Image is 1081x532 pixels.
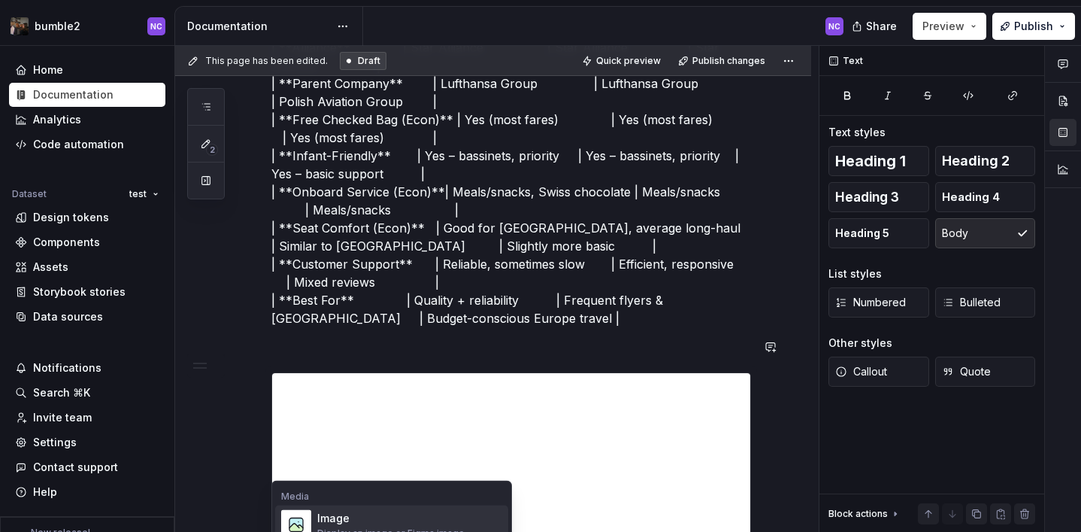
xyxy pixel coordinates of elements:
span: Preview [922,19,964,34]
span: Share [866,19,897,34]
span: test [129,188,147,200]
div: Documentation [33,87,114,102]
button: Bulleted [935,287,1036,318]
div: NC [150,20,162,32]
button: Numbered [828,287,929,318]
button: Heading 3 [828,182,929,212]
a: Storybook stories [9,280,165,304]
div: Block actions [828,508,888,520]
span: Publish [1014,19,1053,34]
button: Help [9,480,165,504]
span: Quote [942,364,991,379]
a: Code automation [9,132,165,157]
div: Data sources [33,309,103,324]
a: Data sources [9,305,165,329]
a: Analytics [9,108,165,132]
div: Storybook stories [33,284,126,299]
div: Components [33,235,100,250]
button: Callout [828,357,929,387]
span: Heading 3 [835,190,899,205]
button: Quote [935,357,1036,387]
div: Design tokens [33,210,109,225]
span: 2 [206,144,218,156]
div: Home [33,62,63,78]
div: Code automation [33,137,124,152]
a: Home [9,58,165,82]
span: Numbered [835,295,906,310]
span: This page has been edited. [205,55,328,67]
div: Help [33,485,57,500]
div: bumble2 [35,19,80,34]
div: Contact support [33,460,118,475]
div: Notifications [33,360,101,375]
button: Contact support [9,455,165,479]
div: Settings [33,435,77,450]
img: 6406f678-1b55-468d-98ac-69dd53595fce.png [11,17,29,35]
div: Image [317,511,465,526]
div: Block actions [828,503,901,524]
div: Search ⌘K [33,385,90,400]
div: Dataset [12,188,47,200]
button: Share [844,13,907,40]
button: Publish [992,13,1075,40]
button: Preview [913,13,986,40]
button: Search ⌘K [9,381,165,405]
span: Heading 2 [942,154,1010,169]
a: Components [9,230,165,254]
a: Documentation [9,83,165,107]
div: Invite team [33,410,92,425]
div: Other styles [828,336,892,351]
button: Notifications [9,356,165,380]
div: Documentation [187,19,329,34]
button: bumble2NC [3,10,171,42]
span: Publish changes [692,55,765,67]
span: Heading 1 [835,154,906,169]
a: Invite team [9,406,165,430]
div: Media [275,491,508,503]
span: Draft [358,55,380,67]
button: Quick preview [577,50,668,71]
div: Text styles [828,125,886,140]
a: Assets [9,255,165,279]
span: Heading 5 [835,226,889,241]
button: Heading 5 [828,218,929,248]
div: Assets [33,260,68,275]
button: Heading 4 [935,182,1036,212]
a: Design tokens [9,205,165,230]
a: Settings [9,430,165,454]
div: NC [828,20,840,32]
span: Bulleted [942,295,1001,310]
button: Heading 2 [935,146,1036,176]
span: Callout [835,364,887,379]
span: Heading 4 [942,190,1000,205]
span: Quick preview [596,55,661,67]
div: List styles [828,266,882,281]
div: Analytics [33,112,81,127]
button: Heading 1 [828,146,929,176]
button: Publish changes [674,50,772,71]
button: test [123,184,165,205]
